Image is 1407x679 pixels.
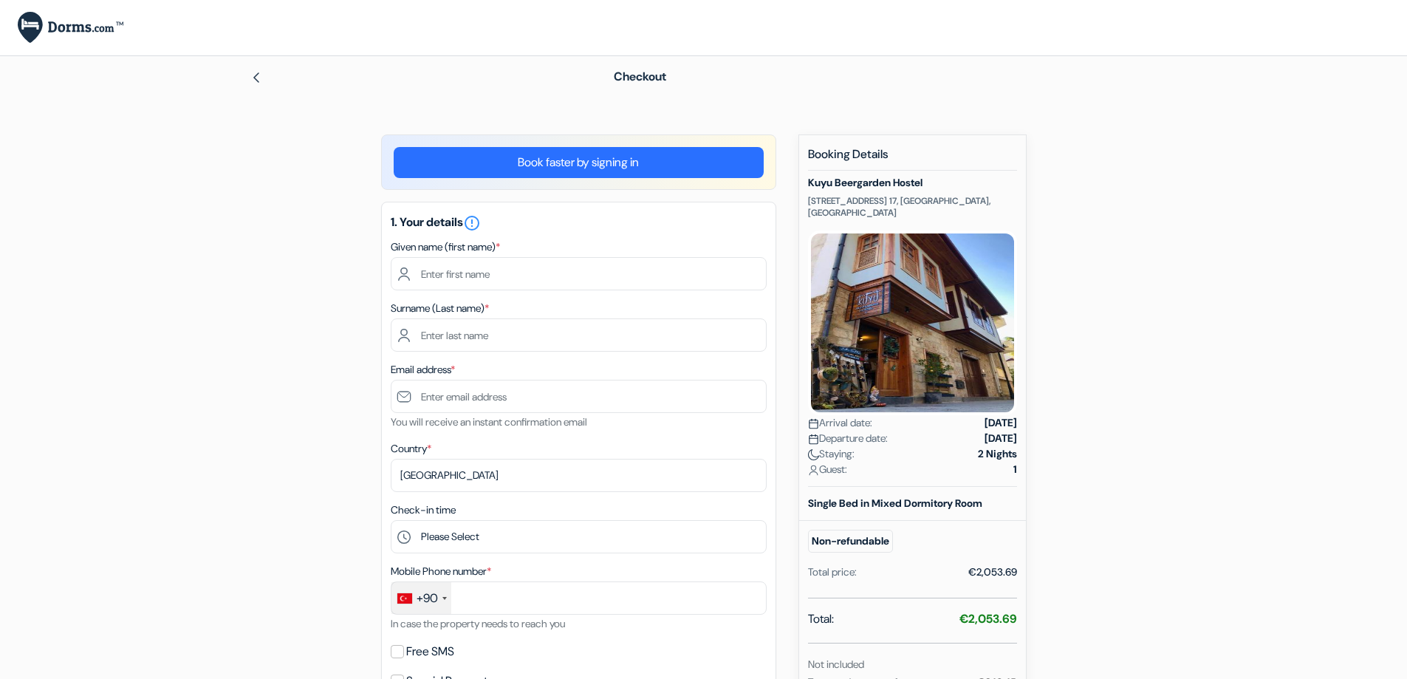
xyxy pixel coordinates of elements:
[808,658,864,671] small: Not included
[391,564,491,579] label: Mobile Phone number
[614,69,666,84] span: Checkout
[808,449,819,460] img: moon.svg
[391,301,489,316] label: Surname (Last name)
[808,462,847,477] span: Guest:
[391,318,767,352] input: Enter last name
[808,446,855,462] span: Staying:
[391,380,767,413] input: Enter email address
[250,72,262,83] img: left_arrow.svg
[394,147,764,178] a: Book faster by signing in
[808,610,834,628] span: Total:
[391,582,451,614] div: Turkey (Türkiye): +90
[985,431,1017,446] strong: [DATE]
[808,195,1017,219] p: [STREET_ADDRESS] 17, [GEOGRAPHIC_DATA], [GEOGRAPHIC_DATA]
[417,590,438,607] div: +90
[959,611,1017,627] strong: €2,053.69
[406,641,454,662] label: Free SMS
[808,530,893,553] small: Non-refundable
[808,418,819,429] img: calendar.svg
[463,214,481,232] i: error_outline
[985,415,1017,431] strong: [DATE]
[808,177,1017,189] h5: Kuyu Beergarden Hostel
[808,434,819,445] img: calendar.svg
[391,415,587,429] small: You will receive an instant confirmation email
[463,214,481,230] a: error_outline
[391,441,431,457] label: Country
[391,502,456,518] label: Check-in time
[391,362,455,378] label: Email address
[978,446,1017,462] strong: 2 Nights
[808,497,982,510] b: Single Bed in Mixed Dormitory Room
[968,564,1017,580] div: €2,053.69
[391,257,767,290] input: Enter first name
[808,465,819,476] img: user_icon.svg
[391,214,767,232] h5: 1. Your details
[808,564,857,580] div: Total price:
[1013,462,1017,477] strong: 1
[808,431,888,446] span: Departure date:
[391,239,500,255] label: Given name (first name)
[391,617,565,630] small: In case the property needs to reach you
[808,415,872,431] span: Arrival date:
[808,147,1017,171] h5: Booking Details
[18,12,123,44] img: Dorms.com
